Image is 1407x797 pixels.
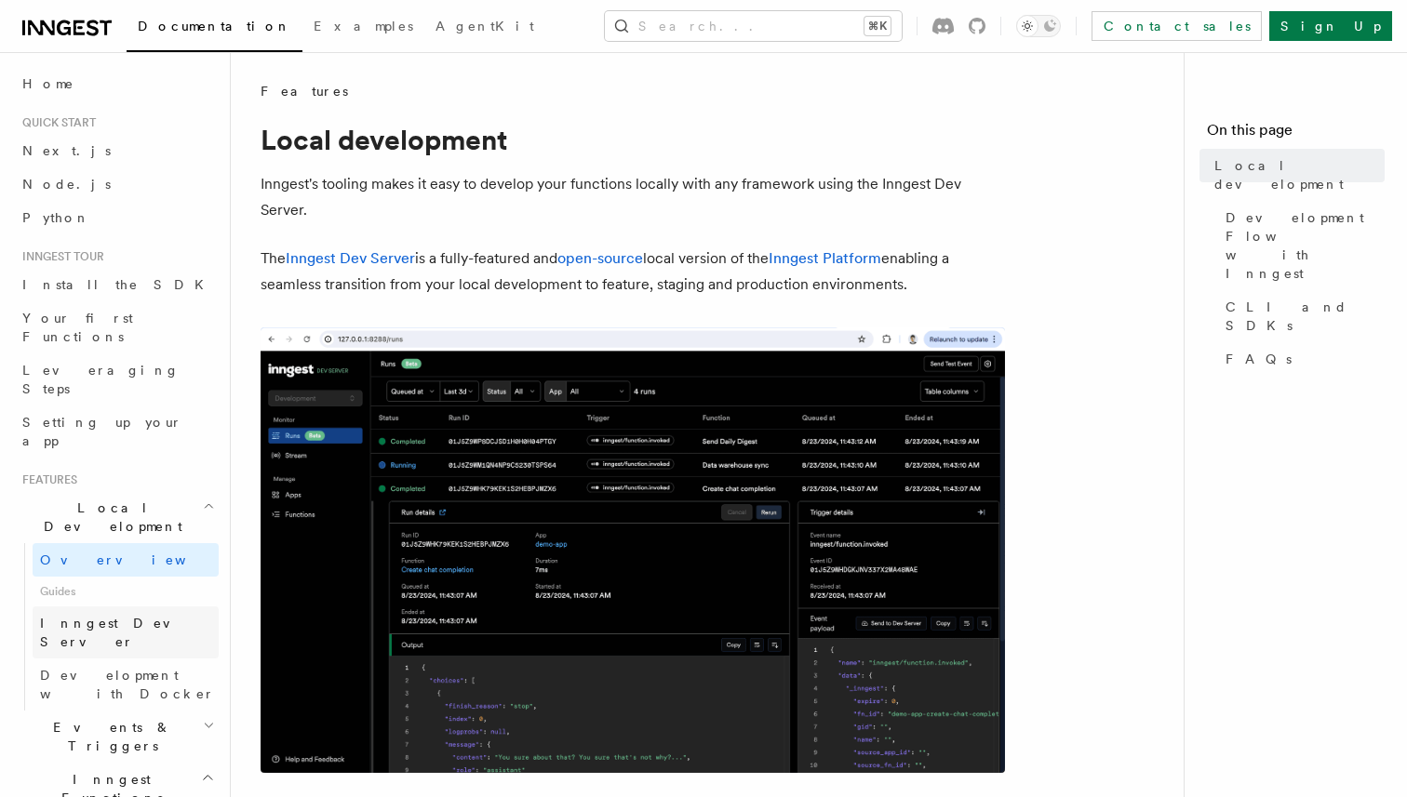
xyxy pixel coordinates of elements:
a: Leveraging Steps [15,353,219,405]
a: Inngest Dev Server [33,606,219,658]
a: Documentation [127,6,302,52]
span: Features [15,472,77,487]
span: Inngest Dev Server [40,616,199,649]
span: Python [22,210,90,225]
a: Development with Docker [33,658,219,711]
a: Next.js [15,134,219,167]
span: Next.js [22,143,111,158]
button: Local Development [15,491,219,543]
a: Setting up your app [15,405,219,458]
span: Development with Docker [40,668,215,701]
span: Local development [1214,156,1385,193]
span: Overview [40,552,232,567]
span: Install the SDK [22,277,215,292]
span: CLI and SDKs [1226,298,1385,335]
span: Guides [33,577,219,606]
span: Local Development [15,498,203,536]
a: open-source [557,249,643,267]
span: Home [22,74,74,93]
img: The Inngest Dev Server on the Functions page [261,327,1005,773]
kbd: ⌘K [864,17,891,35]
button: Events & Triggers [15,711,219,763]
p: Inngest's tooling makes it easy to develop your functions locally with any framework using the In... [261,171,1005,223]
span: Examples [314,19,413,33]
a: Contact sales [1092,11,1262,41]
h1: Local development [261,123,1005,156]
span: Quick start [15,115,96,130]
a: Sign Up [1269,11,1392,41]
a: Install the SDK [15,268,219,301]
span: Inngest tour [15,249,104,264]
span: Features [261,82,348,100]
a: Local development [1207,149,1385,201]
a: CLI and SDKs [1218,290,1385,342]
a: Inngest Dev Server [286,249,415,267]
button: Search...⌘K [605,11,902,41]
button: Toggle dark mode [1016,15,1061,37]
a: Your first Functions [15,301,219,353]
span: AgentKit [435,19,534,33]
a: Inngest Platform [769,249,881,267]
span: Development Flow with Inngest [1226,208,1385,283]
span: Documentation [138,19,291,33]
div: Local Development [15,543,219,711]
a: Node.js [15,167,219,201]
a: AgentKit [424,6,545,50]
h4: On this page [1207,119,1385,149]
a: Examples [302,6,424,50]
span: Setting up your app [22,415,182,448]
span: Your first Functions [22,311,133,344]
a: Development Flow with Inngest [1218,201,1385,290]
a: FAQs [1218,342,1385,376]
a: Overview [33,543,219,577]
span: Events & Triggers [15,718,203,755]
p: The is a fully-featured and local version of the enabling a seamless transition from your local d... [261,246,1005,298]
a: Python [15,201,219,234]
span: Leveraging Steps [22,363,180,396]
a: Home [15,67,219,100]
span: FAQs [1226,350,1292,368]
span: Node.js [22,177,111,192]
